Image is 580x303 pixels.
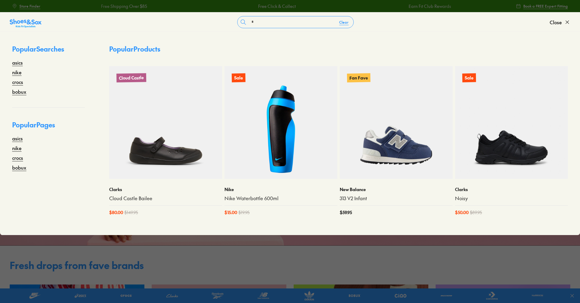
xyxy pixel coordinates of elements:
[12,44,85,59] p: Popular Searches
[12,78,23,86] a: crocs
[109,209,123,216] span: $ 80.00
[407,3,449,9] a: Earn Fit Club Rewards
[109,186,222,193] p: Clarks
[12,135,23,142] a: asics
[109,195,222,202] a: Cloud Castle Bailee
[12,1,40,12] a: Store Finder
[224,186,337,193] p: Nike
[455,66,568,179] a: Sale
[334,17,353,28] button: Clear
[12,144,22,152] a: nike
[116,73,146,82] p: Cloud Castle
[12,164,26,171] a: bobux
[470,209,482,216] span: $ 89.95
[340,209,352,216] span: $ 59.95
[224,195,337,202] a: Nike Waterbottle 600ml
[12,69,22,76] a: nike
[455,209,469,216] span: $ 50.00
[232,73,245,82] p: Sale
[455,186,568,193] p: Clarks
[516,1,568,12] a: Book a FREE Expert Fitting
[256,3,294,9] a: Free Click & Collect
[12,154,23,161] a: crocs
[109,44,160,54] p: Popular Products
[99,3,145,9] a: Free Shipping Over $85
[224,209,237,216] span: $ 15.00
[224,66,337,179] a: Sale
[340,195,453,202] a: 313 V2 Infant
[10,17,42,27] a: Shoes &amp; Sox
[124,209,138,216] span: $ 149.95
[347,73,370,82] p: Fan Fave
[462,73,476,82] p: Sale
[523,3,568,9] span: Book a FREE Expert Fitting
[12,88,26,95] a: bobux
[12,120,85,135] p: Popular Pages
[550,15,570,29] button: Close
[455,195,568,202] a: Noisy
[340,186,453,193] p: New Balance
[12,59,23,66] a: asics
[238,209,250,216] span: $ 19.95
[109,66,222,179] a: Cloud Castle
[340,66,453,179] a: Fan Fave
[10,19,42,28] img: SNS_Logo_Responsive.svg
[19,3,40,9] span: Store Finder
[550,19,562,26] span: Close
